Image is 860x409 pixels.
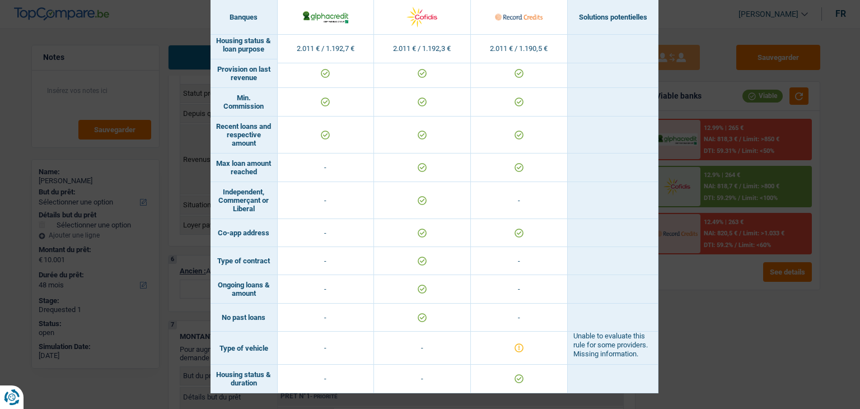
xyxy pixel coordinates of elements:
[211,182,278,219] td: Independent, Commerçant or Liberal
[278,154,375,182] td: -
[278,365,375,393] td: -
[211,31,278,59] td: Housing status & loan purpose
[211,59,278,88] td: Provision on last revenue
[278,304,375,332] td: -
[278,182,375,219] td: -
[374,365,471,393] td: -
[211,275,278,304] td: Ongoing loans & amount
[495,5,543,29] img: Record Credits
[471,247,568,275] td: -
[211,219,278,247] td: Co-app address
[374,35,471,63] td: 2.011 € / 1.192,3 €
[278,247,375,275] td: -
[211,247,278,275] td: Type of contract
[211,117,278,154] td: Recent loans and respective amount
[211,154,278,182] td: Max loan amount reached
[568,332,658,365] td: Unable to evaluate this rule for some providers. Missing information.
[471,275,568,304] td: -
[471,304,568,332] td: -
[471,182,568,219] td: -
[211,332,278,365] td: Type of vehicle
[398,5,446,29] img: Cofidis
[211,88,278,117] td: Min. Commission
[278,35,375,63] td: 2.011 € / 1.192,7 €
[278,332,375,365] td: -
[211,365,278,393] td: Housing status & duration
[374,332,471,365] td: -
[302,10,349,24] img: AlphaCredit
[278,219,375,247] td: -
[211,304,278,332] td: No past loans
[471,35,568,63] td: 2.011 € / 1.190,5 €
[278,275,375,304] td: -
